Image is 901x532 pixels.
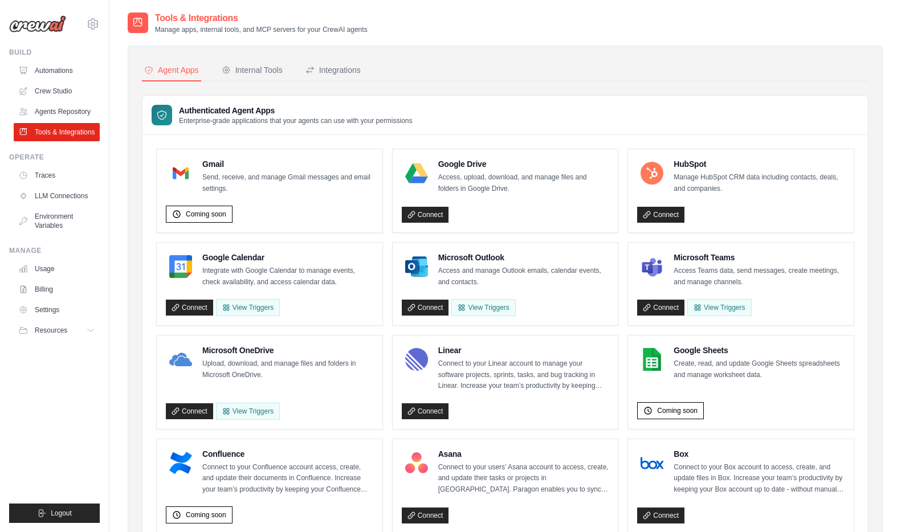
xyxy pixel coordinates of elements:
[216,403,280,420] : View Triggers
[14,82,100,100] a: Crew Studio
[674,345,845,356] h4: Google Sheets
[186,510,226,519] span: Coming soon
[405,162,428,185] img: Google Drive Logo
[169,255,192,278] img: Google Calendar Logo
[687,299,751,316] : View Triggers
[674,172,845,194] p: Manage HubSpot CRM data including contacts, deals, and companies.
[674,462,845,496] p: Connect to your Box account to access, create, and update files in Box. Increase your team’s prod...
[641,255,663,278] img: Microsoft Teams Logo
[438,252,609,263] h4: Microsoft Outlook
[9,504,100,523] button: Logout
[451,299,515,316] : View Triggers
[641,162,663,185] img: HubSpot Logo
[657,406,698,415] span: Coming soon
[303,60,363,81] button: Integrations
[14,260,100,278] a: Usage
[9,48,100,57] div: Build
[179,105,413,116] h3: Authenticated Agent Apps
[641,348,663,371] img: Google Sheets Logo
[402,300,449,316] a: Connect
[186,210,226,219] span: Coming soon
[14,321,100,339] button: Resources
[202,448,373,460] h4: Confluence
[402,207,449,223] a: Connect
[14,280,100,298] a: Billing
[405,255,428,278] img: Microsoft Outlook Logo
[438,265,609,288] p: Access and manage Outlook emails, calendar events, and contacts.
[674,265,845,288] p: Access Teams data, send messages, create meetings, and manage channels.
[166,403,213,419] a: Connect
[14,62,100,80] a: Automations
[674,448,845,460] h4: Box
[155,11,368,25] h2: Tools & Integrations
[166,300,213,316] a: Connect
[674,158,845,170] h4: HubSpot
[169,162,192,185] img: Gmail Logo
[641,452,663,474] img: Box Logo
[637,508,684,523] a: Connect
[202,265,373,288] p: Integrate with Google Calendar to manage events, check availability, and access calendar data.
[637,300,684,316] a: Connect
[202,462,373,496] p: Connect to your Confluence account access, create, and update their documents in Confluence. Incr...
[9,15,66,32] img: Logo
[637,207,684,223] a: Connect
[438,358,609,392] p: Connect to your Linear account to manage your software projects, sprints, tasks, and bug tracking...
[9,153,100,162] div: Operate
[169,348,192,371] img: Microsoft OneDrive Logo
[14,187,100,205] a: LLM Connections
[14,301,100,319] a: Settings
[14,166,100,185] a: Traces
[14,123,100,141] a: Tools & Integrations
[438,448,609,460] h4: Asana
[202,158,373,170] h4: Gmail
[14,207,100,235] a: Environment Variables
[51,509,72,518] span: Logout
[438,462,609,496] p: Connect to your users’ Asana account to access, create, and update their tasks or projects in [GE...
[155,25,368,34] p: Manage apps, internal tools, and MCP servers for your CrewAI agents
[14,103,100,121] a: Agents Repository
[438,345,609,356] h4: Linear
[216,299,280,316] button: View Triggers
[35,326,67,335] span: Resources
[674,358,845,380] p: Create, read, and update Google Sheets spreadsheets and manage worksheet data.
[438,158,609,170] h4: Google Drive
[405,452,428,474] img: Asana Logo
[219,60,285,81] button: Internal Tools
[169,452,192,474] img: Confluence Logo
[202,172,373,194] p: Send, receive, and manage Gmail messages and email settings.
[305,64,361,76] div: Integrations
[222,64,283,76] div: Internal Tools
[674,252,845,263] h4: Microsoft Teams
[202,358,373,380] p: Upload, download, and manage files and folders in Microsoft OneDrive.
[405,348,428,371] img: Linear Logo
[179,116,413,125] p: Enterprise-grade applications that your agents can use with your permissions
[438,172,609,194] p: Access, upload, download, and manage files and folders in Google Drive.
[402,403,449,419] a: Connect
[9,246,100,255] div: Manage
[142,60,201,81] button: Agent Apps
[202,252,373,263] h4: Google Calendar
[202,345,373,356] h4: Microsoft OneDrive
[144,64,199,76] div: Agent Apps
[402,508,449,523] a: Connect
